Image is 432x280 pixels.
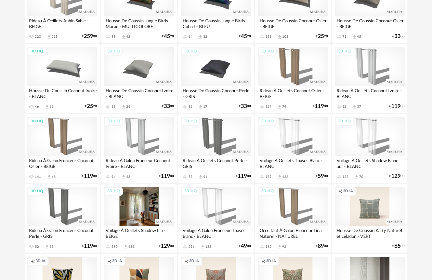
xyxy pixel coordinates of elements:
[342,35,346,39] div: 71
[84,174,93,179] span: 119
[121,104,126,109] span: Download icon
[101,184,177,253] a: 3D HQ Voilage À Oeillets Shadow Lin - BEIGE 580 Download icon 436 €12900
[104,187,123,196] div: 3D HQ
[161,244,170,248] span: 129
[159,244,174,248] div: € 00
[44,244,50,249] span: Download icon
[188,35,193,39] div: 64
[104,86,174,100] div: Housse De Coussin Coconut Ivoire - BLANC
[389,104,405,109] div: € 00
[352,104,357,109] span: Download icon
[159,174,174,179] div: € 00
[277,244,282,249] span: Download icon
[391,104,401,109] span: 119
[164,104,170,109] span: 33
[335,117,354,126] div: 3D HQ
[238,174,247,179] span: 119
[126,105,130,109] div: 26
[181,156,251,170] div: Rideau À Oeillets Coconut Perle - GRIS
[84,34,93,39] span: 259
[101,114,177,183] a: 3D HQ Rideau À Galon Fronceur Coconut Ivoire - BLANC 94 Download icon 43 €11900
[258,117,277,126] div: 3D HQ
[198,34,203,39] span: Download icon
[104,47,123,56] div: 3D HQ
[181,86,251,100] div: Housse De Coussin Coconut Perle - GRIS
[258,16,328,30] div: Housse De Coussin Coconut Osier - BEIGE
[335,156,405,170] div: Voilage À Oeillets Shadow Blanc pur - BLANC
[82,174,97,179] div: € 00
[335,226,405,240] div: Housse De Coussin Karty Naturel et céladon - VERT
[394,244,401,248] span: 65
[265,105,272,109] div: 127
[25,184,100,253] a: 3D HQ Rideau À Galon Fronceur Coconut Perle - GRIS 50 Download icon 38 €11900
[318,174,324,179] span: 59
[128,245,134,249] div: 436
[198,174,203,179] span: Download icon
[35,105,39,109] div: 46
[162,34,174,39] div: € 20
[391,174,401,179] span: 129
[161,174,170,179] span: 119
[101,44,177,113] a: 3D HQ Housse De Coussin Coconut Ivoire - BLANC 38 Download icon 26 €3300
[104,117,123,126] div: 3D HQ
[359,175,363,179] div: 70
[121,34,126,39] span: Download icon
[52,35,58,39] div: 219
[241,244,247,248] span: 49
[188,105,193,109] div: 32
[241,34,247,39] span: 45
[203,175,207,179] div: 41
[178,114,254,183] a: 3D HQ Rideau À Oeillets Coconut Perle - GRIS 57 Download icon 41 €11900
[112,259,122,264] span: 3D IA
[313,104,328,109] div: € 00
[107,259,112,264] span: Creation icon
[318,244,324,248] span: 89
[332,114,408,183] a: 3D HQ Voilage À Oeillets Shadow Blanc pur - BLANC 123 Download icon 70 €12900
[318,34,324,39] span: 25
[85,104,97,109] div: € 20
[392,34,405,39] div: € 00
[189,259,199,264] span: 3D IA
[265,175,272,179] div: 179
[332,44,408,113] a: 3D HQ Rideau À Oeillets Coconut Ivoire - BLANC 62 Download icon 37 €11900
[277,34,282,39] span: Download icon
[261,259,265,264] span: Creation icon
[28,187,46,196] div: 3D HQ
[205,245,211,249] div: 135
[198,104,203,109] span: Download icon
[27,86,97,100] div: Housse De Coussin Coconut Ivoire - BLANC
[316,244,328,248] div: € 00
[277,104,282,109] span: Download icon
[82,244,97,248] div: € 00
[126,175,130,179] div: 43
[265,245,272,249] div: 182
[335,47,354,56] div: 3D HQ
[44,104,50,109] span: Download icon
[316,174,328,179] div: € 00
[181,16,251,30] div: Housse De Coussin Jungle Birds Cobalt - BLEU
[35,175,41,179] div: 141
[126,35,130,39] div: 42
[200,244,205,249] span: Download icon
[178,44,254,113] a: 3D HQ Housse De Coussin Coconut Perle - GRIS 32 Download icon 17 €3300
[25,114,100,183] a: 3D HQ Rideau À Galon Fronceur Coconut Osier - BEIGE 141 Download icon 68 €11900
[241,104,247,109] span: 33
[255,44,331,113] a: 3D HQ Rideau À Oeillets Coconut Osier - BEIGE 127 Download icon 74 €11900
[236,174,251,179] div: € 00
[258,86,328,100] div: Rideau À Oeillets Coconut Osier - BEIGE
[35,245,39,249] div: 50
[265,35,272,39] div: 153
[258,156,328,170] div: Voilage À Oeillets Thasos Blanc - BLANC
[112,35,116,39] div: 88
[343,189,353,194] span: 3D IA
[47,34,52,39] span: Download icon
[357,105,361,109] div: 37
[36,259,45,264] span: 3D IA
[389,174,405,179] div: € 00
[255,184,331,253] a: 3D HQ Occultant À Galon Fronceur Lina Naturel - NATUREL 182 Download icon 92 €8900
[184,259,188,264] span: Creation icon
[239,244,251,248] div: € 00
[121,174,126,179] span: Download icon
[277,174,282,179] span: Download icon
[112,175,116,179] div: 94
